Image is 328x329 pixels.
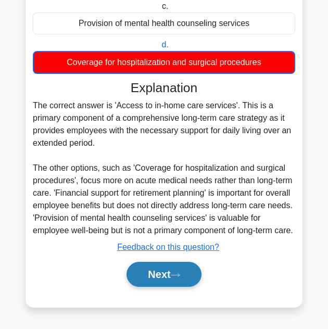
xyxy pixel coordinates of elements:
[162,40,169,49] span: d.
[33,51,295,74] div: Coverage for hospitalization and surgical procedures
[33,99,295,237] div: The correct answer is 'Access to in-home care services'. This is a primary component of a compreh...
[127,262,201,287] button: Next
[39,80,289,95] h3: Explanation
[117,243,219,251] a: Feedback on this question?
[33,12,295,34] div: Provision of mental health counseling services
[162,2,168,10] span: c.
